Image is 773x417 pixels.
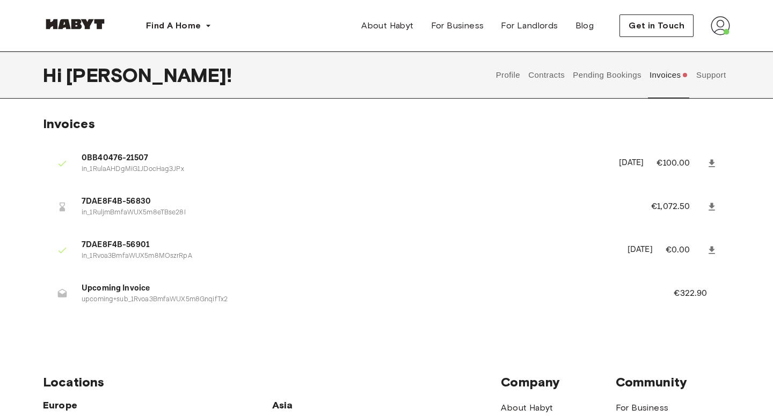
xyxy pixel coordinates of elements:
span: Hi [43,64,66,86]
span: Find A Home [146,19,201,32]
button: Profile [494,51,522,99]
span: For Business [431,19,484,32]
div: user profile tabs [492,51,730,99]
button: Find A Home [137,15,220,36]
img: Habyt [43,19,107,29]
p: €0.00 [666,244,704,257]
span: [PERSON_NAME] ! [66,64,232,86]
span: Asia [272,399,386,412]
span: 7DAE8F4B-56830 [82,196,625,208]
span: Locations [43,374,501,390]
p: in_1RuljmBmfaWUX5m8eTBse28I [82,208,625,218]
span: 0BB40476-21507 [82,152,606,165]
span: Upcoming Invoice [82,282,648,295]
span: Company [501,374,615,390]
p: [DATE] [628,244,653,256]
span: 7DAE8F4B-56901 [82,239,615,251]
a: About Habyt [501,401,553,414]
a: For Business [422,15,493,36]
span: For Landlords [501,19,558,32]
button: Pending Bookings [572,51,643,99]
span: Europe [43,399,272,412]
span: Invoices [43,116,95,131]
p: upcoming+sub_1Rvoa3BmfaWUX5m8GnqifTx2 [82,295,648,305]
p: €1,072.50 [651,200,704,213]
span: Get in Touch [629,19,684,32]
span: Blog [575,19,594,32]
p: in_1RulaAHDgMiG1JDocHag3JPx [82,165,606,175]
p: in_1Rvoa3BmfaWUX5m8MOszrRpA [82,251,615,262]
button: Get in Touch [619,14,694,37]
button: Contracts [527,51,566,99]
button: Invoices [648,51,689,99]
img: avatar [711,16,730,35]
p: €322.90 [674,287,721,300]
p: €100.00 [657,157,704,170]
p: [DATE] [619,157,644,169]
a: About Habyt [353,15,422,36]
a: For Landlords [492,15,566,36]
button: Support [695,51,727,99]
span: Community [616,374,730,390]
a: Blog [567,15,603,36]
span: About Habyt [361,19,413,32]
a: For Business [616,401,669,414]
